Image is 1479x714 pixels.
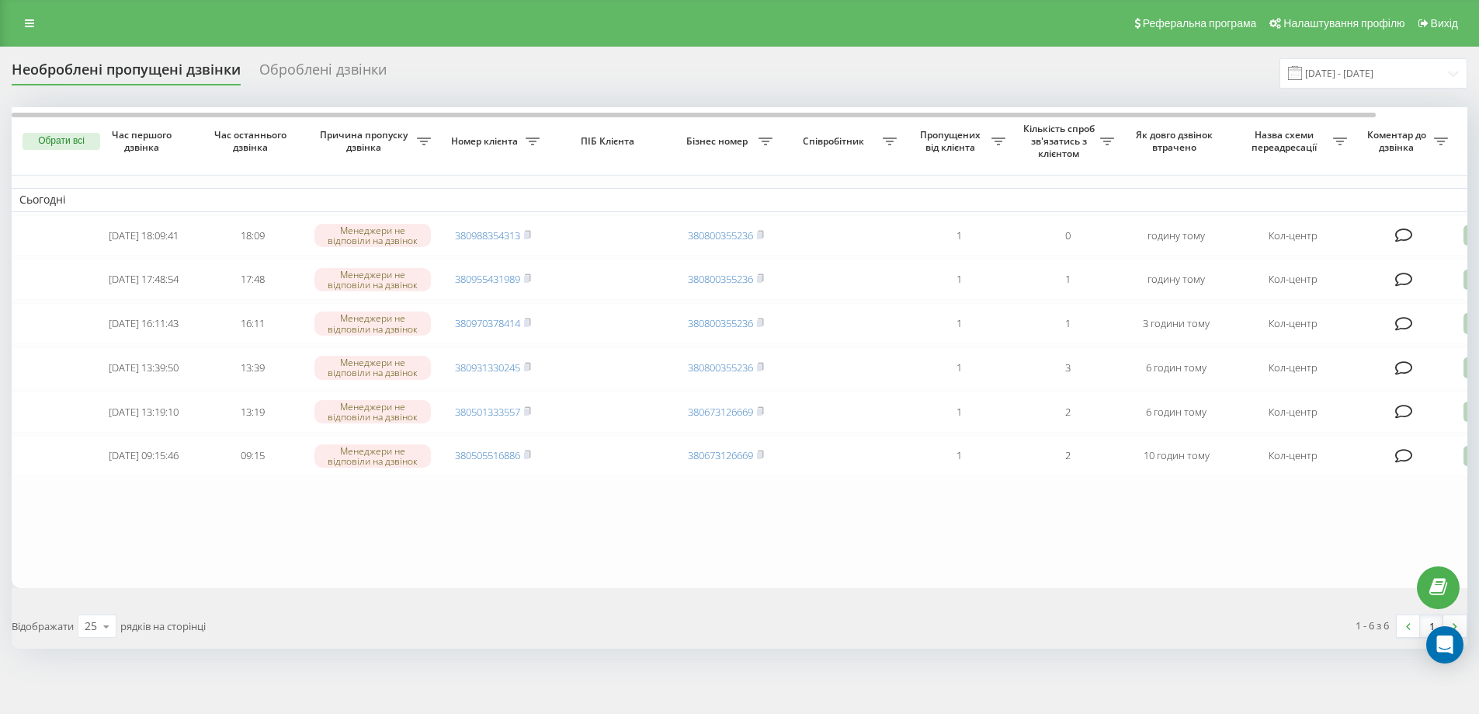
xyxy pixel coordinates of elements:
span: Співробітник [788,135,883,148]
td: 10 годин тому [1122,436,1231,477]
a: 380505516886 [455,448,520,462]
span: Реферальна програма [1143,17,1257,30]
div: 25 [85,618,97,634]
td: [DATE] 17:48:54 [89,259,198,300]
td: 0 [1013,215,1122,256]
div: Менеджери не відповіли на дзвінок [314,444,431,468]
span: Вихід [1431,17,1458,30]
div: Менеджери не відповіли на дзвінок [314,400,431,423]
td: годину тому [1122,215,1231,256]
td: 3 години тому [1122,303,1231,344]
td: [DATE] 13:39:50 [89,347,198,388]
a: 380931330245 [455,360,520,374]
td: 13:19 [198,392,307,433]
a: 380501333557 [455,405,520,419]
td: 17:48 [198,259,307,300]
td: 1 [904,436,1013,477]
span: рядків на сторінці [120,619,206,633]
div: Необроблені пропущені дзвінки [12,61,241,85]
a: 380673126669 [688,448,753,462]
div: Менеджери не відповіли на дзвінок [314,356,431,379]
span: Налаштування профілю [1283,17,1404,30]
a: 380988354313 [455,228,520,242]
a: 380970378414 [455,316,520,330]
a: 380800355236 [688,272,753,286]
span: ПІБ Клієнта [561,135,658,148]
span: Причина пропуску дзвінка [314,129,417,153]
span: Відображати [12,619,74,633]
span: Бізнес номер [679,135,759,148]
td: [DATE] 13:19:10 [89,392,198,433]
td: Кол-центр [1231,392,1355,433]
span: Назва схеми переадресації [1238,129,1333,153]
a: 380800355236 [688,316,753,330]
td: 16:11 [198,303,307,344]
div: Open Intercom Messenger [1426,626,1463,663]
td: [DATE] 16:11:43 [89,303,198,344]
td: 1 [904,347,1013,388]
td: 18:09 [198,215,307,256]
div: 1 - 6 з 6 [1356,618,1389,633]
td: Кол-центр [1231,259,1355,300]
td: 1 [904,215,1013,256]
button: Обрати всі [23,133,100,150]
span: Пропущених від клієнта [912,129,991,153]
td: 1 [904,259,1013,300]
span: Номер клієнта [446,135,526,148]
td: Кол-центр [1231,303,1355,344]
span: Час першого дзвінка [102,129,186,153]
td: [DATE] 18:09:41 [89,215,198,256]
span: Коментар до дзвінка [1363,129,1434,153]
td: 6 годин тому [1122,347,1231,388]
td: 1 [1013,303,1122,344]
span: Як довго дзвінок втрачено [1134,129,1218,153]
div: Оброблені дзвінки [259,61,387,85]
div: Менеджери не відповіли на дзвінок [314,268,431,291]
a: 1 [1420,615,1443,637]
td: 3 [1013,347,1122,388]
div: Менеджери не відповіли на дзвінок [314,224,431,247]
div: Менеджери не відповіли на дзвінок [314,312,431,335]
a: 380673126669 [688,405,753,419]
a: 380955431989 [455,272,520,286]
span: Кількість спроб зв'язатись з клієнтом [1021,123,1100,159]
span: Час останнього дзвінка [210,129,294,153]
td: 1 [1013,259,1122,300]
td: [DATE] 09:15:46 [89,436,198,477]
td: 1 [904,392,1013,433]
td: годину тому [1122,259,1231,300]
td: 2 [1013,436,1122,477]
td: Кол-центр [1231,436,1355,477]
td: Кол-центр [1231,215,1355,256]
td: 09:15 [198,436,307,477]
td: Кол-центр [1231,347,1355,388]
td: 13:39 [198,347,307,388]
a: 380800355236 [688,360,753,374]
td: 2 [1013,392,1122,433]
a: 380800355236 [688,228,753,242]
td: 6 годин тому [1122,392,1231,433]
td: 1 [904,303,1013,344]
